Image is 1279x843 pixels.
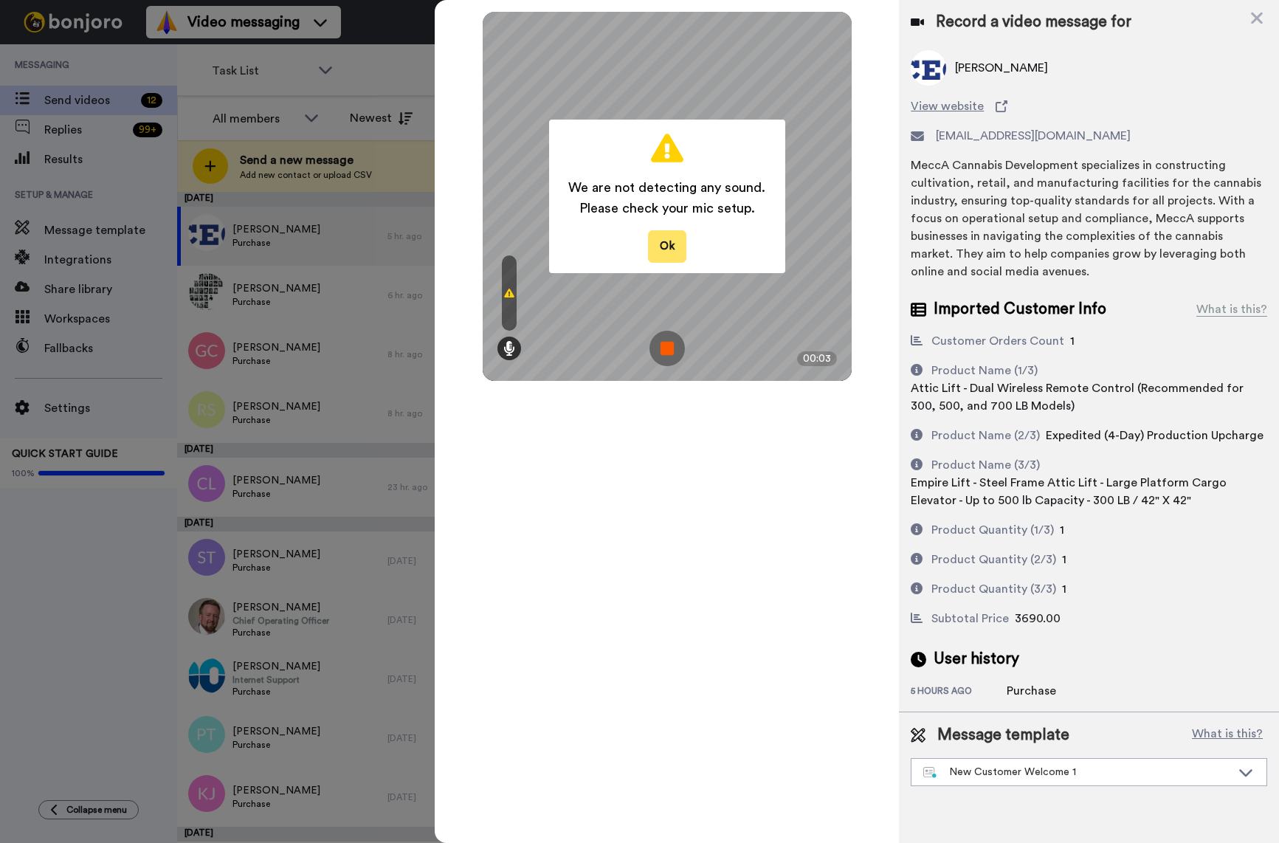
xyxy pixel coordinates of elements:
a: View website [911,97,1267,115]
div: Customer Orders Count [931,332,1064,350]
span: 1 [1070,335,1075,347]
span: Expedited (4-Day) Production Upcharge [1046,430,1264,441]
span: 1 [1060,524,1064,536]
div: Purchase [1007,682,1080,700]
button: What is this? [1187,724,1267,746]
div: 5 hours ago [911,685,1007,700]
div: Product Name (1/3) [931,362,1038,379]
div: Subtotal Price [931,610,1009,627]
span: We are not detecting any sound. [568,177,765,198]
div: Product Name (3/3) [931,456,1040,474]
div: MeccA Cannabis Development specializes in constructing cultivation, retail, and manufacturing fac... [911,156,1267,281]
span: 1 [1062,583,1066,595]
span: User history [934,648,1019,670]
span: [EMAIL_ADDRESS][DOMAIN_NAME] [936,127,1131,145]
span: Please check your mic setup. [568,198,765,219]
img: ic_record_stop.svg [649,331,685,366]
span: Imported Customer Info [934,298,1106,320]
div: Product Quantity (3/3) [931,580,1056,598]
img: nextgen-template.svg [923,767,937,779]
div: New Customer Welcome 1 [923,765,1231,780]
span: 1 [1062,554,1066,565]
div: Product Quantity (2/3) [931,551,1056,568]
span: Empire Lift - Steel Frame Attic Lift - Large Platform Cargo Elevator - Up to 500 lb Capacity - 30... [911,477,1227,506]
div: What is this? [1196,300,1267,318]
div: Product Name (2/3) [931,427,1040,444]
span: View website [911,97,984,115]
button: Ok [648,230,686,262]
div: Product Quantity (1/3) [931,521,1054,539]
span: Attic Lift - Dual Wireless Remote Control (Recommended for 300, 500, and 700 LB Models) [911,382,1244,412]
span: Message template [937,724,1069,746]
span: 3690.00 [1015,613,1061,624]
div: 00:03 [797,351,837,366]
